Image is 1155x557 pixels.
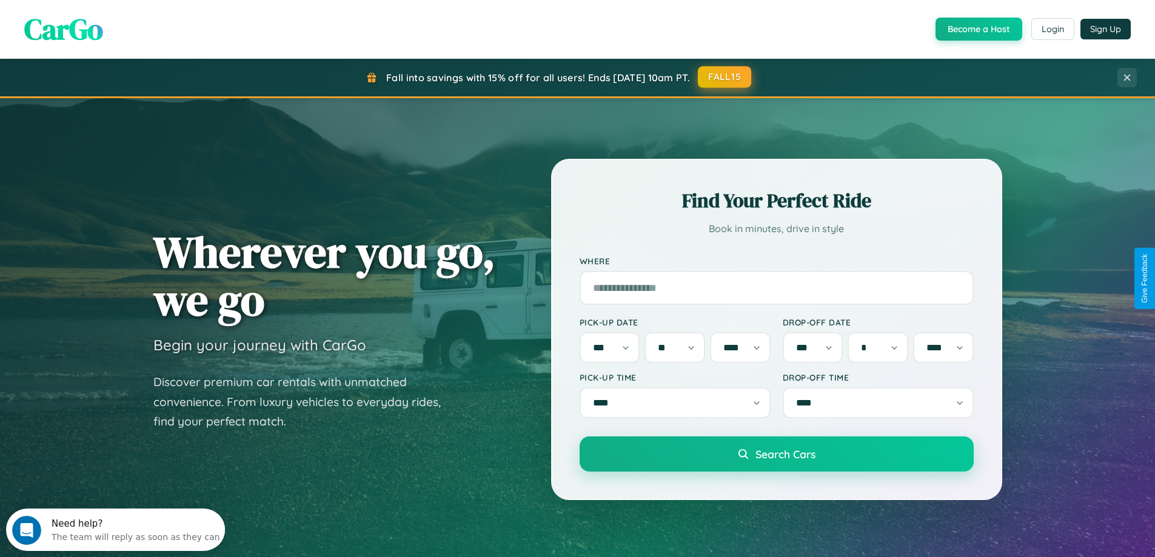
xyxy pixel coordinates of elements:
[1140,254,1149,303] div: Give Feedback
[783,372,974,382] label: Drop-off Time
[580,317,771,327] label: Pick-up Date
[1031,18,1074,40] button: Login
[12,516,41,545] iframe: Intercom live chat
[783,317,974,327] label: Drop-off Date
[386,72,690,84] span: Fall into savings with 15% off for all users! Ends [DATE] 10am PT.
[153,372,457,432] p: Discover premium car rentals with unmatched convenience. From luxury vehicles to everyday rides, ...
[153,336,366,354] h3: Begin your journey with CarGo
[45,20,214,33] div: The team will reply as soon as they can
[5,5,226,38] div: Open Intercom Messenger
[936,18,1022,41] button: Become a Host
[6,509,225,551] iframe: Intercom live chat discovery launcher
[580,220,974,238] p: Book in minutes, drive in style
[580,436,974,472] button: Search Cars
[580,187,974,214] h2: Find Your Perfect Ride
[153,228,495,324] h1: Wherever you go, we go
[698,66,751,88] button: FALL15
[580,372,771,382] label: Pick-up Time
[1080,19,1131,39] button: Sign Up
[24,9,103,49] span: CarGo
[755,447,815,461] span: Search Cars
[45,10,214,20] div: Need help?
[580,256,974,266] label: Where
